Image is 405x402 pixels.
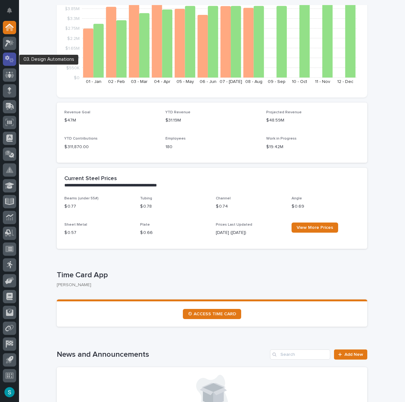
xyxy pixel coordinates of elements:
[65,7,80,11] tspan: $3.85M
[67,36,80,41] tspan: $2.2M
[216,197,231,200] span: Channel
[140,229,208,236] p: $ 0.66
[64,117,158,124] p: $47M
[140,197,152,200] span: Tubing
[270,349,330,360] input: Search
[3,4,16,17] button: Notifications
[140,223,150,227] span: Plate
[292,223,338,233] a: View More Prices
[177,79,194,84] text: 05 - May
[64,144,158,150] p: $ 311,870.00
[268,79,286,84] text: 09 - Sep
[64,137,98,141] span: YTD Contributions
[165,144,259,150] p: 180
[66,66,80,70] tspan: $550K
[64,229,132,236] p: $ 0.57
[266,117,360,124] p: $48.59M
[65,46,80,50] tspan: $1.65M
[57,282,362,288] p: [PERSON_NAME]
[3,386,16,399] button: users-avatar
[292,203,360,210] p: $ 0.69
[337,79,353,84] text: 12 - Dec
[57,271,365,280] p: Time Card App
[200,79,216,84] text: 06 - Jun
[292,79,307,84] text: 10 - Oct
[216,203,284,210] p: $ 0.74
[188,312,236,316] span: ⏲ ACCESS TIME CARD
[131,79,148,84] text: 03 - Mar
[64,203,132,210] p: $ 0.77
[67,16,80,21] tspan: $3.3M
[64,110,90,114] span: Revenue Goal
[64,223,87,227] span: Sheet Metal
[297,225,333,230] span: View More Prices
[220,79,242,84] text: 07 - [DATE]
[315,79,330,84] text: 11 - Nov
[334,349,367,360] a: Add New
[64,197,99,200] span: Beams (under 55#)
[140,203,208,210] p: $ 0.78
[86,79,101,84] text: 01 - Jan
[292,197,302,200] span: Angle
[266,110,302,114] span: Projected Revenue
[57,350,267,359] h1: News and Announcements
[266,137,297,141] span: Work in Progress
[183,309,241,319] a: ⏲ ACCESS TIME CARD
[154,79,170,84] text: 04 - Apr
[266,144,360,150] p: $19.42M
[8,8,16,18] div: Notifications
[69,56,80,60] tspan: $1.1M
[64,175,117,182] h2: Current Steel Prices
[74,76,80,80] tspan: $0
[344,352,363,357] span: Add New
[216,223,252,227] span: Prices Last Updated
[216,229,284,236] p: [DATE] ([DATE])
[245,79,262,84] text: 08 - Aug
[165,117,259,124] p: $31.19M
[65,26,80,31] tspan: $2.75M
[165,110,190,114] span: YTD Revenue
[165,137,186,141] span: Employees
[108,79,125,84] text: 02 - Feb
